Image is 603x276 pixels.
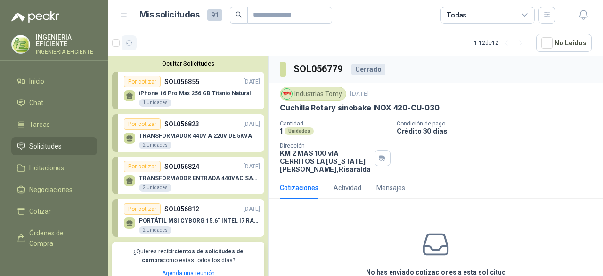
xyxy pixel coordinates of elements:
[124,76,161,87] div: Por cotizar
[11,159,97,177] a: Licitaciones
[142,248,244,264] b: cientos de solicitudes de compra
[376,183,405,193] div: Mensajes
[11,94,97,112] a: Chat
[164,204,199,214] p: SOL056812
[29,206,51,217] span: Cotizar
[334,183,361,193] div: Actividad
[118,247,259,265] p: ¿Quieres recibir como estas todos los días?
[29,76,44,86] span: Inicio
[351,64,385,75] div: Cerrado
[285,127,314,135] div: Unidades
[282,89,292,99] img: Company Logo
[280,183,318,193] div: Cotizaciones
[139,133,252,139] p: TRANSFORMADOR 440V A 220V DE 5KVA
[29,184,73,195] span: Negociaciones
[474,35,529,50] div: 1 - 12 de 12
[124,118,161,130] div: Por cotizar
[244,77,260,86] p: [DATE]
[280,149,371,173] p: KM 2 MAS 100 vIA CERRITOS LA [US_STATE] [PERSON_NAME] , Risaralda
[12,35,30,53] img: Company Logo
[112,60,264,67] button: Ocultar Solicitudes
[11,224,97,252] a: Órdenes de Compra
[244,120,260,129] p: [DATE]
[139,99,171,107] div: 1 Unidades
[11,181,97,199] a: Negociaciones
[164,76,199,87] p: SOL056855
[124,161,161,172] div: Por cotizar
[280,120,389,127] p: Cantidad
[397,127,599,135] p: Crédito 30 días
[139,175,260,182] p: TRANSFORMADOR ENTRADA 440VAC SALIDA 220VAC 10AMP 1000WATTS
[280,87,346,101] div: Industrias Tomy
[112,114,264,152] a: Por cotizarSOL056823[DATE] TRANSFORMADOR 440V A 220V DE 5KVA2 Unidades
[293,62,344,76] h3: SOL056779
[139,226,171,234] div: 2 Unidades
[536,34,592,52] button: No Leídos
[236,11,242,18] span: search
[112,157,264,194] a: Por cotizarSOL056824[DATE] TRANSFORMADOR ENTRADA 440VAC SALIDA 220VAC 10AMP 1000WATTS2 Unidades
[11,72,97,90] a: Inicio
[29,141,62,151] span: Solicitudes
[29,119,50,130] span: Tareas
[11,137,97,155] a: Solicitudes
[350,90,369,99] p: [DATE]
[139,142,171,149] div: 2 Unidades
[139,90,251,97] p: iPhone 16 Pro Max 256 GB Titanio Natural
[11,116,97,134] a: Tareas
[139,184,171,192] div: 2 Unidades
[447,10,466,20] div: Todas
[164,161,199,172] p: SOL056824
[280,142,371,149] p: Dirección
[36,34,97,47] p: INGENIERIA EFICIENTE
[36,49,97,55] p: INGENIERIA EFICIENTE
[112,72,264,109] a: Por cotizarSOL056855[DATE] iPhone 16 Pro Max 256 GB Titanio Natural1 Unidades
[29,98,43,108] span: Chat
[139,8,200,22] h1: Mis solicitudes
[207,9,222,21] span: 91
[29,163,64,173] span: Licitaciones
[11,11,59,23] img: Logo peakr
[280,103,440,113] p: Cuchilla Rotary sinobake INOX 420-CU-030
[139,217,260,224] p: PORTÁTIL MSI CYBORG 15.6" INTEL I7 RAM 32GB - 1 TB / Nvidia GeForce RTX 4050
[124,203,161,215] div: Por cotizar
[164,119,199,129] p: SOL056823
[112,199,264,237] a: Por cotizarSOL056812[DATE] PORTÁTIL MSI CYBORG 15.6" INTEL I7 RAM 32GB - 1 TB / Nvidia GeForce RT...
[397,120,599,127] p: Condición de pago
[244,162,260,171] p: [DATE]
[280,127,283,135] p: 1
[11,202,97,220] a: Cotizar
[29,228,88,249] span: Órdenes de Compra
[244,205,260,214] p: [DATE]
